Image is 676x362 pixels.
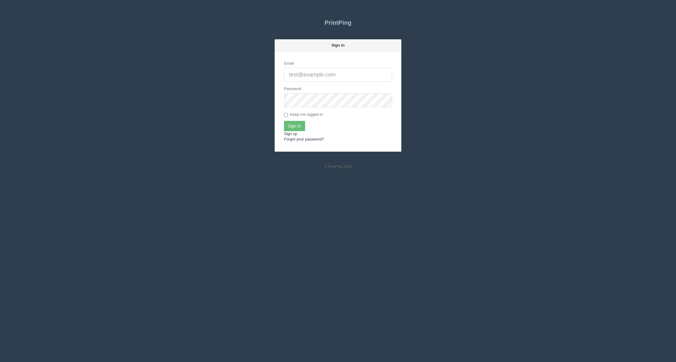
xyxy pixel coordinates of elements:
[284,112,323,118] label: Keep me logged in
[284,61,294,66] label: Email
[284,113,288,117] input: Keep me logged in
[325,164,352,168] small: © PrintPing 2020
[331,43,344,47] strong: Sign in
[284,121,305,131] input: Sign In
[275,15,401,30] a: PrintPing
[284,68,392,82] input: test@example.com
[284,86,301,92] label: Password
[284,137,324,141] a: Forgot your password?
[284,131,297,136] a: Sign up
